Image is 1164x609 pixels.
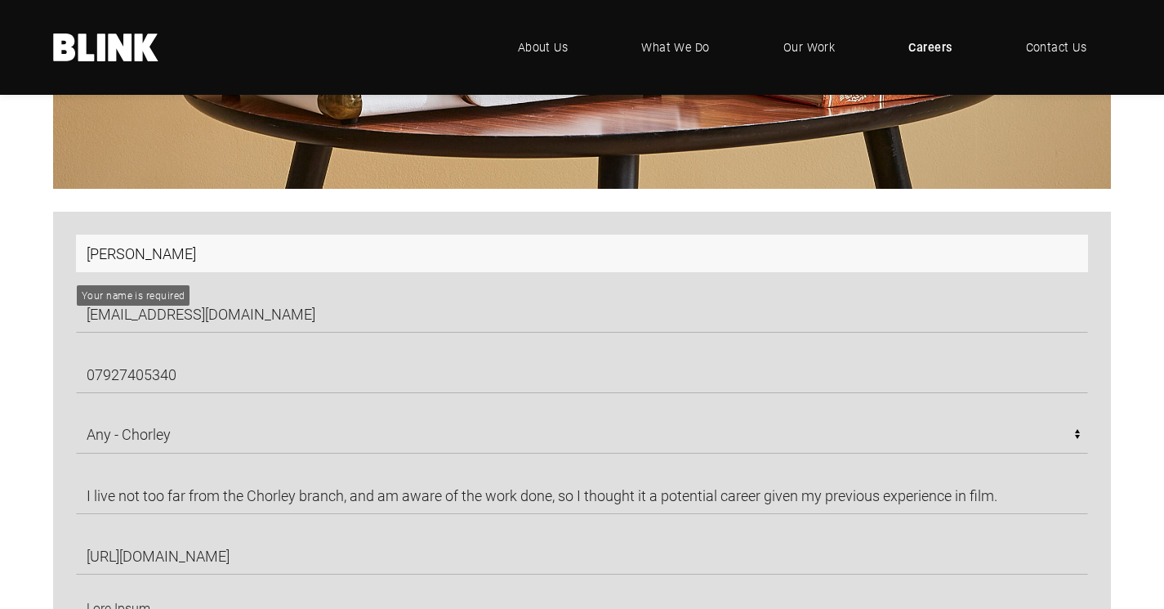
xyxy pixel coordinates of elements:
[518,38,569,56] span: About Us
[1001,23,1112,72] a: Contact Us
[783,38,836,56] span: Our Work
[76,235,1088,272] input: Full Name *
[884,23,976,72] a: Careers
[76,295,1088,333] input: Email Address *
[759,23,860,72] a: Our Work
[641,38,710,56] span: What We Do
[1026,38,1087,56] span: Contact Us
[493,23,593,72] a: About Us
[76,356,1088,393] input: Telephone Number *
[76,537,1088,575] input: Portfolio Links
[617,23,734,72] a: What We Do
[76,477,1088,514] input: How did you hear about the role?
[908,38,952,56] span: Careers
[53,34,159,61] a: Home
[82,288,185,303] div: Your name is required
